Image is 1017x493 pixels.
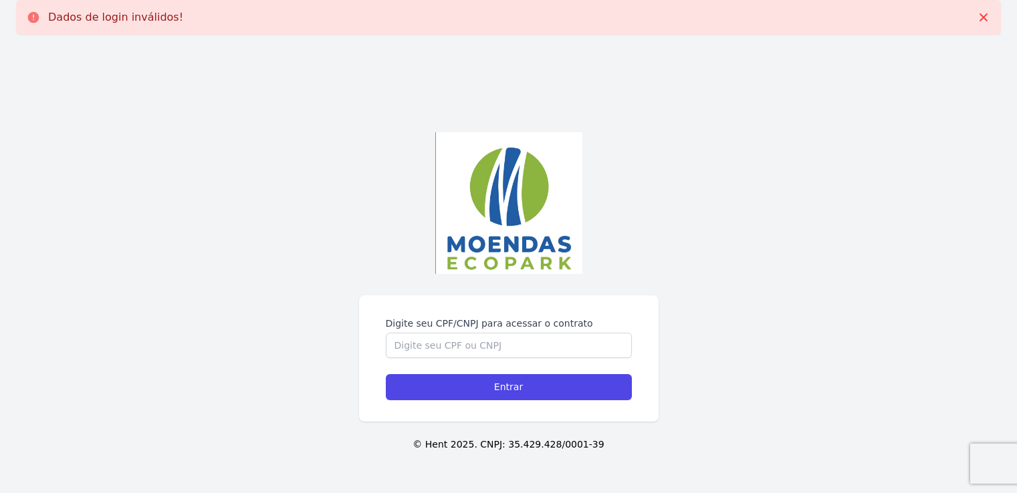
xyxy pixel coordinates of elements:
p: © Hent 2025. CNPJ: 35.429.428/0001-39 [21,438,996,452]
input: Digite seu CPF ou CNPJ [386,333,632,358]
p: Dados de login inválidos! [48,11,183,24]
label: Digite seu CPF/CNPJ para acessar o contrato [386,317,632,330]
img: logo.jpg [435,132,582,274]
input: Entrar [386,374,632,400]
